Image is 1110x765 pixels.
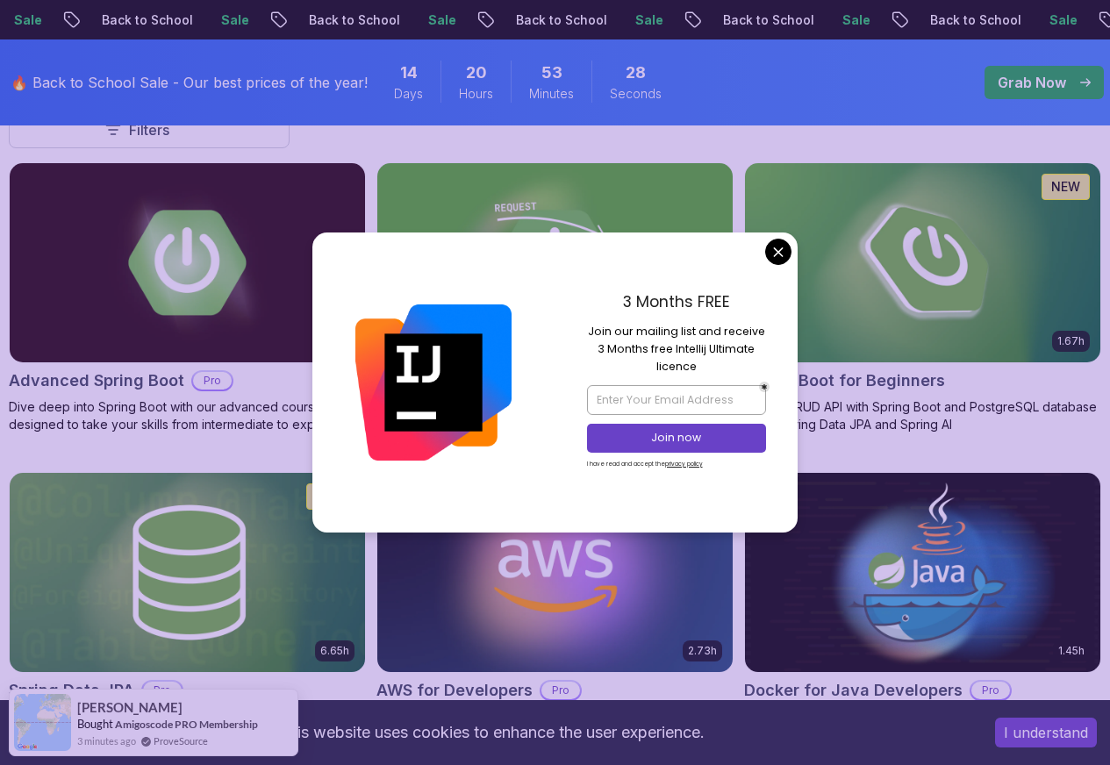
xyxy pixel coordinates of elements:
[193,372,232,390] p: Pro
[744,162,1101,433] a: Spring Boot for Beginners card1.67hNEWSpring Boot for BeginnersBuild a CRUD API with Spring Boot ...
[377,163,733,362] img: Building APIs with Spring Boot card
[143,682,182,699] p: Pro
[205,11,261,29] p: Sale
[129,119,169,140] p: Filters
[14,694,71,751] img: provesource social proof notification image
[9,162,366,433] a: Advanced Spring Boot card5.18hAdvanced Spring BootProDive deep into Spring Boot with our advanced...
[77,717,113,731] span: Bought
[394,85,423,103] span: Days
[688,644,717,658] p: 2.73h
[10,163,365,362] img: Advanced Spring Boot card
[541,61,562,85] span: 53 Minutes
[745,473,1100,672] img: Docker for Java Developers card
[914,11,1034,29] p: Back to School
[998,72,1066,93] p: Grab Now
[13,713,969,752] div: This website uses cookies to enhance the user experience.
[86,11,205,29] p: Back to School
[376,162,734,451] a: Building APIs with Spring Boot card3.30hBuilding APIs with Spring BootProLearn to build robust, s...
[745,163,1100,362] img: Spring Boot for Beginners card
[10,473,365,672] img: Spring Data JPA card
[610,85,662,103] span: Seconds
[376,678,533,703] h2: AWS for Developers
[9,368,184,393] h2: Advanced Spring Boot
[529,85,574,103] span: Minutes
[9,472,366,743] a: Spring Data JPA card6.65hNEWSpring Data JPAProMaster database management, advanced querying, and ...
[412,11,469,29] p: Sale
[971,682,1010,699] p: Pro
[995,718,1097,747] button: Accept cookies
[1057,334,1085,348] p: 1.67h
[376,472,734,743] a: AWS for Developers card2.73hJUST RELEASEDAWS for DevelopersProMaster AWS services like EC2, RDS, ...
[400,61,418,85] span: 14 Days
[9,398,366,433] p: Dive deep into Spring Boot with our advanced course, designed to take your skills from intermedia...
[77,700,183,715] span: [PERSON_NAME]
[9,111,290,148] button: Filters
[115,718,258,731] a: Amigoscode PRO Membership
[744,368,945,393] h2: Spring Boot for Beginners
[541,682,580,699] p: Pro
[1058,644,1085,658] p: 1.45h
[626,61,646,85] span: 28 Seconds
[1034,11,1090,29] p: Sale
[707,11,827,29] p: Back to School
[377,473,733,672] img: AWS for Developers card
[154,733,208,748] a: ProveSource
[744,472,1101,761] a: Docker for Java Developers card1.45hDocker for Java DevelopersProMaster Docker to containerize an...
[9,678,134,703] h2: Spring Data JPA
[320,644,349,658] p: 6.65h
[744,678,963,703] h2: Docker for Java Developers
[466,61,487,85] span: 20 Hours
[11,72,368,93] p: 🔥 Back to School Sale - Our best prices of the year!
[77,733,136,748] span: 3 minutes ago
[827,11,883,29] p: Sale
[619,11,676,29] p: Sale
[1051,178,1080,196] p: NEW
[500,11,619,29] p: Back to School
[293,11,412,29] p: Back to School
[744,398,1101,433] p: Build a CRUD API with Spring Boot and PostgreSQL database using Spring Data JPA and Spring AI
[459,85,493,103] span: Hours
